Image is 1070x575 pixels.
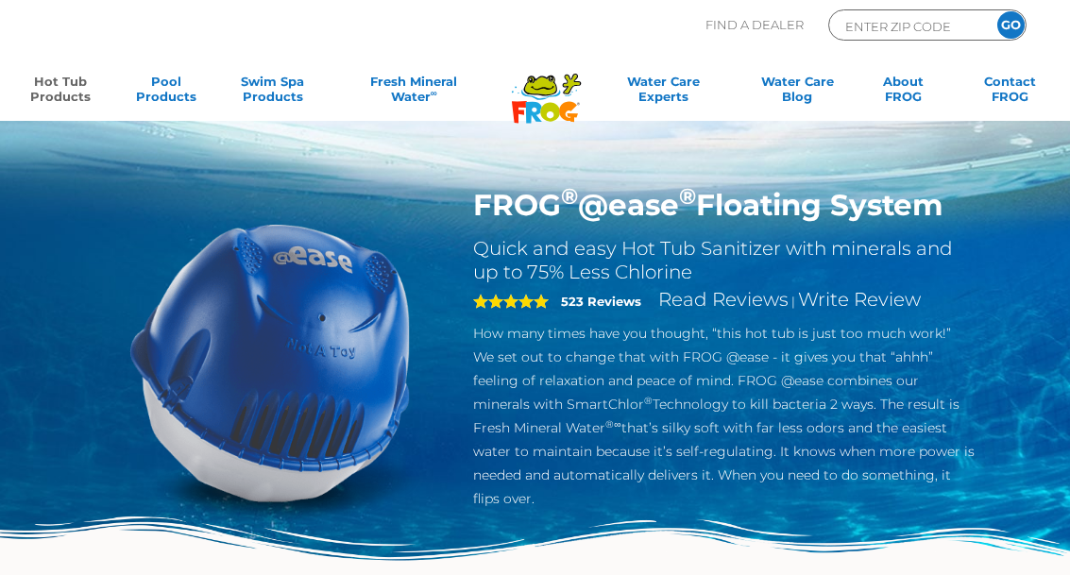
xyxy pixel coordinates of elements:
h2: Quick and easy Hot Tub Sanitizer with minerals and up to 75% Less Chlorine [473,237,975,284]
p: Find A Dealer [705,9,804,41]
a: Write Review [798,288,921,311]
a: Hot TubProducts [19,74,101,111]
a: Swim SpaProducts [231,74,314,111]
sup: ®∞ [605,418,621,431]
sup: ® [679,182,696,210]
sup: ® [644,395,653,407]
sup: ∞ [431,88,437,98]
img: hot-tub-product-atease-system.png [95,187,446,537]
sup: ® [561,182,578,210]
a: ContactFROG [969,74,1051,111]
a: Water CareExperts [594,74,733,111]
a: PoolProducts [125,74,207,111]
h1: FROG @ease Floating System [473,187,975,223]
strong: 523 Reviews [561,294,641,309]
a: Water CareBlog [756,74,839,111]
input: GO [997,11,1025,39]
a: Read Reviews [658,288,789,311]
span: 5 [473,294,549,309]
a: AboutFROG [862,74,944,111]
span: | [791,294,795,309]
a: Fresh MineralWater∞ [337,74,490,111]
img: Frog Products Logo [501,49,591,124]
p: How many times have you thought, “this hot tub is just too much work!” We set out to change that ... [473,322,975,511]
